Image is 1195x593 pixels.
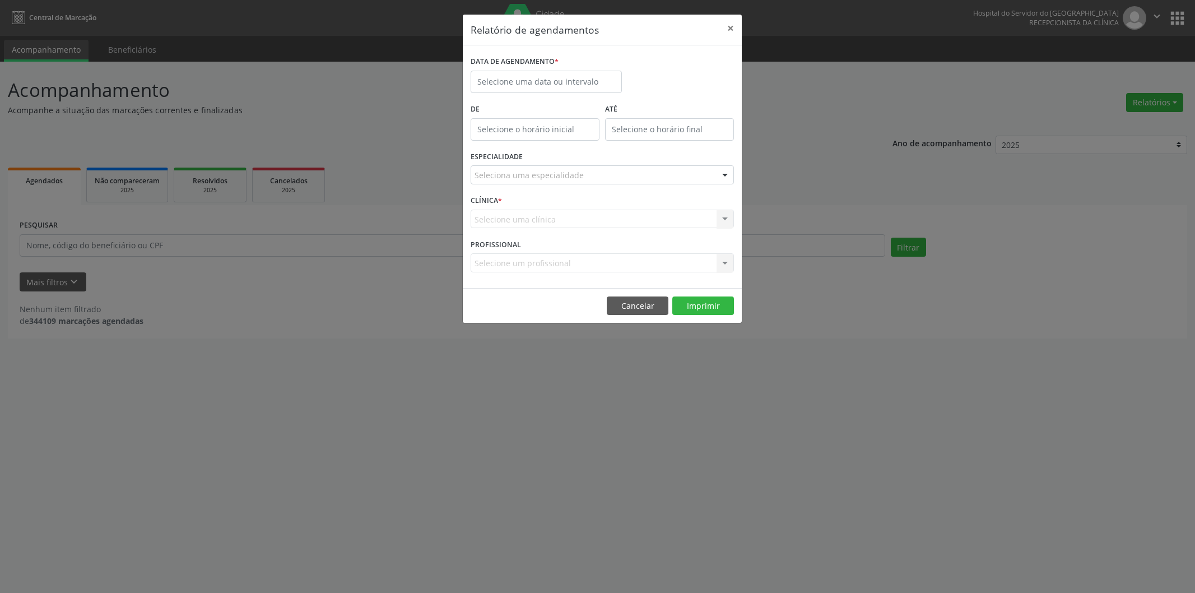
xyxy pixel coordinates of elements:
[719,15,742,42] button: Close
[471,118,599,141] input: Selecione o horário inicial
[475,169,584,181] span: Seleciona uma especialidade
[471,236,521,253] label: PROFISSIONAL
[605,118,734,141] input: Selecione o horário final
[471,53,559,71] label: DATA DE AGENDAMENTO
[471,101,599,118] label: De
[672,296,734,316] button: Imprimir
[605,101,734,118] label: ATÉ
[471,22,599,37] h5: Relatório de agendamentos
[471,149,523,166] label: ESPECIALIDADE
[471,71,622,93] input: Selecione uma data ou intervalo
[607,296,668,316] button: Cancelar
[471,192,502,210] label: CLÍNICA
